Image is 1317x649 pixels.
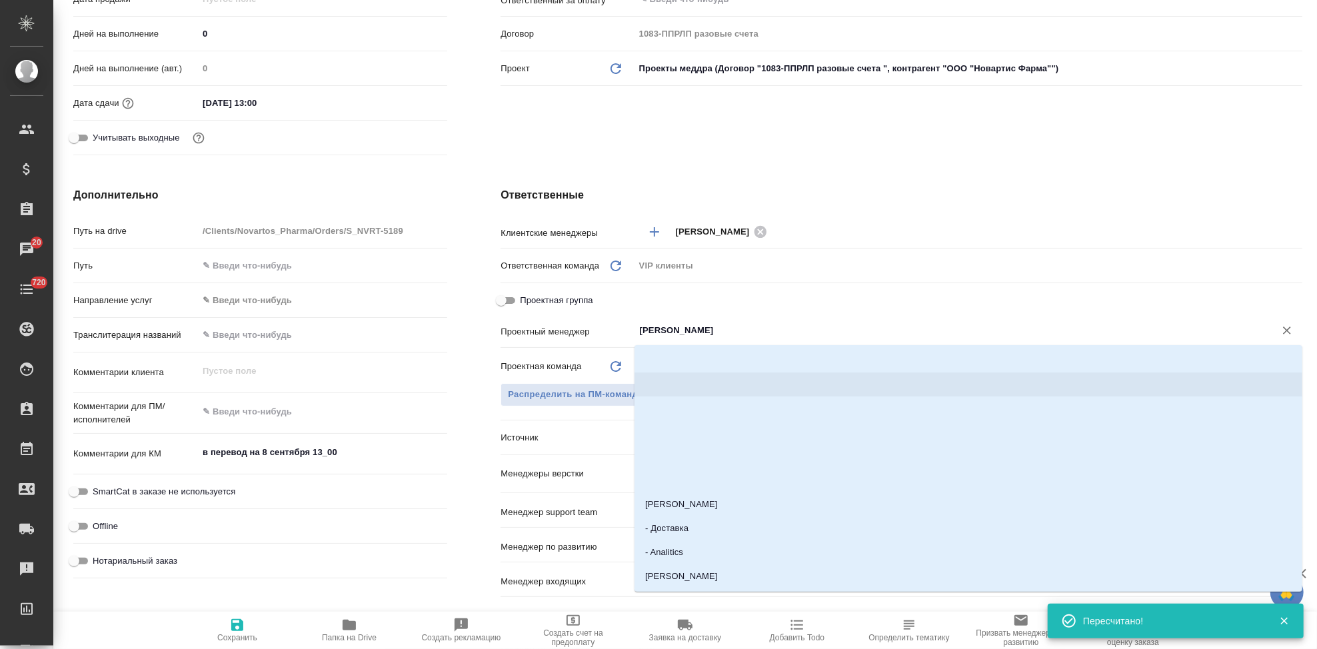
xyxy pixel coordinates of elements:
button: Если добавить услуги и заполнить их объемом, то дата рассчитается автоматически [119,95,137,112]
p: Дней на выполнение (авт.) [73,62,198,75]
li: - Доставка [635,516,1302,540]
button: Закрыть [1270,615,1298,627]
p: Направление услуг [73,294,198,307]
span: Нотариальный заказ [93,554,177,568]
p: Менеджер support team [501,506,634,519]
div: ✎ Введи что-нибудь [198,289,447,312]
div: VIP клиенты [635,255,1302,277]
div: ✎ Введи что-нибудь [203,294,431,307]
button: Создать счет на предоплату [517,612,629,649]
h4: Ответственные [501,187,1302,203]
p: Путь [73,259,198,273]
p: Транслитерация названий [73,328,198,342]
span: Добавить Todo [770,633,824,642]
button: Сохранить [181,612,293,649]
span: Offline [93,520,118,533]
button: Close [1295,329,1298,332]
span: Распределить на ПМ-команду [508,387,643,402]
button: Папка на Drive [293,612,405,649]
button: Добавить Todo [741,612,853,649]
li: [PERSON_NAME] [635,492,1302,516]
textarea: в перевод на 8 сентября 13_00 [198,441,447,464]
div: Пересчитано! [1083,614,1259,628]
span: В заказе уже есть ответственный ПМ или ПМ группа [501,383,651,406]
button: Распределить на ПМ-команду [501,383,651,406]
p: Проектный менеджер [501,325,634,338]
input: Пустое поле [639,606,1271,622]
button: Призвать менеджера по развитию [965,612,1077,649]
span: 20 [24,236,49,249]
button: Определить тематику [853,612,965,649]
p: Проект [501,62,530,75]
button: Open [1295,231,1298,233]
p: Комментарии для ПМ/исполнителей [73,400,198,426]
button: Очистить [1278,321,1296,340]
a: 20 [3,233,50,266]
span: Заявка на доставку [649,633,721,642]
p: Ответственная команда [501,259,599,273]
li: [PERSON_NAME] [635,564,1302,588]
p: Клиентские менеджеры [501,227,634,240]
h4: Дополнительно [73,187,447,203]
p: Комментарии клиента [73,366,198,379]
input: Пустое поле [635,24,1302,43]
span: 720 [24,276,54,289]
span: Призвать менеджера по развитию [973,628,1069,647]
span: SmartCat в заказе не используется [93,485,235,498]
input: ✎ Введи что-нибудь [198,325,447,344]
span: Проектная группа [520,294,593,307]
p: Менеджер входящих [501,575,634,588]
p: Менеджеры верстки [501,467,634,480]
p: Менеджер по развитию [501,540,634,554]
span: Определить тематику [868,633,949,642]
button: Добавить менеджера [639,216,670,248]
span: Учитывать выходные [93,131,180,145]
input: Пустое поле [198,59,447,78]
input: ✎ Введи что-нибудь [198,24,447,43]
li: - Analitics [635,540,1302,564]
p: Договор [501,27,634,41]
p: Менеджер по продажам [501,610,634,623]
li: [PERSON_NAME] [635,588,1302,612]
button: Создать рекламацию [405,612,517,649]
div: Проекты меддра (Договор "1083-ППРЛП разовые счета ", контрагент "ООО "Новартис Фарма"") [635,57,1302,80]
p: Путь на drive [73,225,198,238]
input: ✎ Введи что-нибудь [198,93,315,113]
p: Проектная команда [501,360,581,373]
p: Комментарии для КМ [73,447,198,460]
p: Дней на выполнение [73,27,198,41]
input: Пустое поле [198,221,447,241]
span: Папка на Drive [322,633,377,642]
span: Создать счет на предоплату [525,628,621,647]
span: Сохранить [217,633,257,642]
input: ✎ Введи что-нибудь [198,256,447,275]
div: [PERSON_NAME] [676,223,772,240]
button: Выбери, если сб и вс нужно считать рабочими днями для выполнения заказа. [190,129,207,147]
span: [PERSON_NAME] [676,225,758,239]
p: Источник [501,431,634,444]
p: Дата сдачи [73,97,119,110]
a: 720 [3,273,50,306]
span: Создать рекламацию [422,633,501,642]
button: Заявка на доставку [629,612,741,649]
